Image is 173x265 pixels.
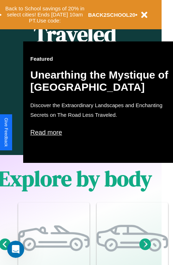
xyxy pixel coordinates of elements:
[7,241,24,258] iframe: Intercom live chat
[4,118,9,147] div: Give Feedback
[30,56,173,62] h3: Featured
[30,127,173,138] p: Read more
[2,4,88,26] button: Back to School savings of 20% in select cities! Ends [DATE] 10am PT.Use code:
[30,100,173,120] p: Discover the Extraordinary Landscapes and Enchanting Secrets on The Road Less Traveled.
[88,12,136,18] b: BACK2SCHOOL20
[30,69,173,93] h2: Unearthing the Mystique of [GEOGRAPHIC_DATA]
